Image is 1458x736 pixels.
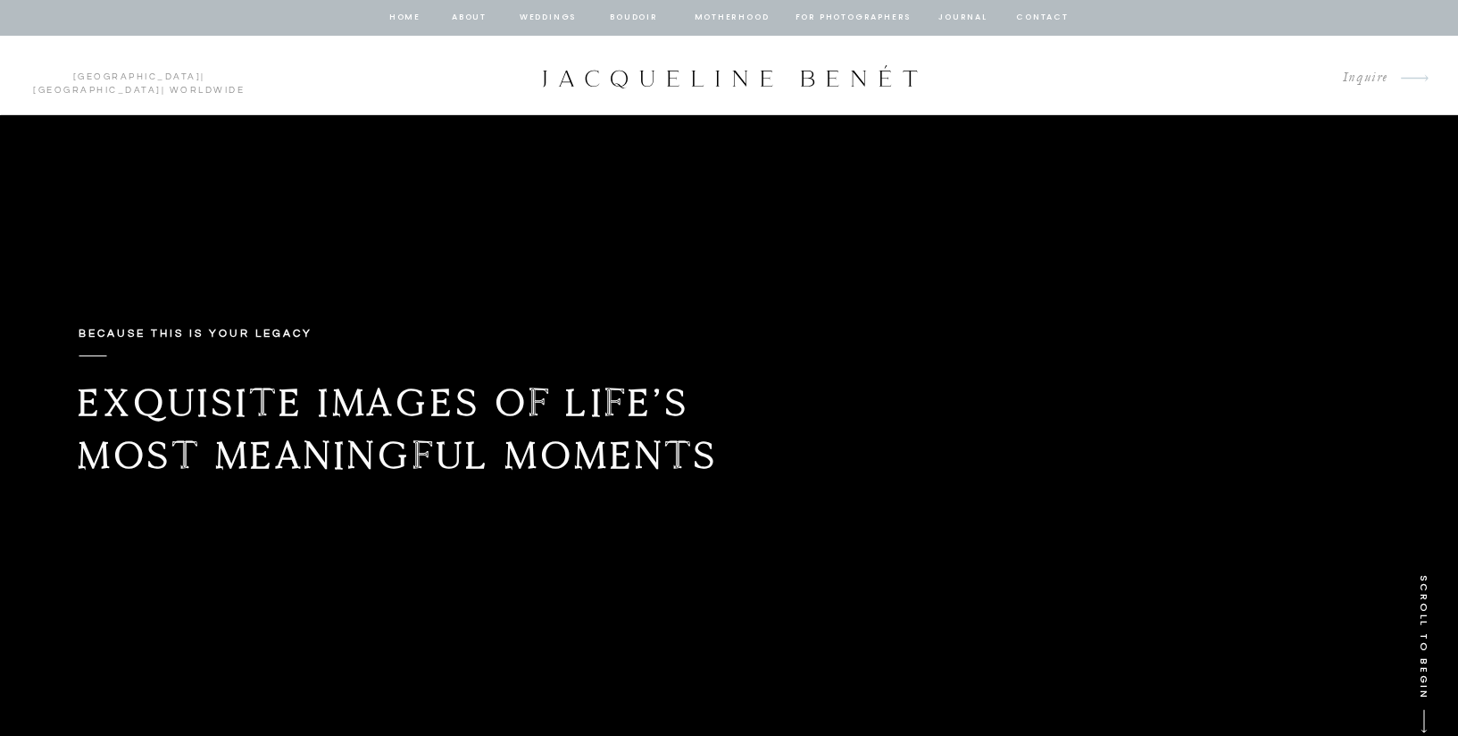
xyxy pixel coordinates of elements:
[796,10,912,26] a: for photographers
[73,72,202,81] a: [GEOGRAPHIC_DATA]
[78,379,719,479] b: Exquisite images of life’s most meaningful moments
[1411,575,1432,726] p: SCROLL TO BEGIN
[609,10,660,26] a: BOUDOIR
[451,10,488,26] a: about
[1014,10,1071,26] a: contact
[1329,66,1388,90] a: Inquire
[518,10,579,26] a: Weddings
[33,86,162,95] a: [GEOGRAPHIC_DATA]
[695,10,769,26] a: Motherhood
[79,328,312,339] b: Because this is your legacy
[936,10,991,26] a: journal
[388,10,422,26] a: home
[25,71,253,81] p: | | Worldwide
